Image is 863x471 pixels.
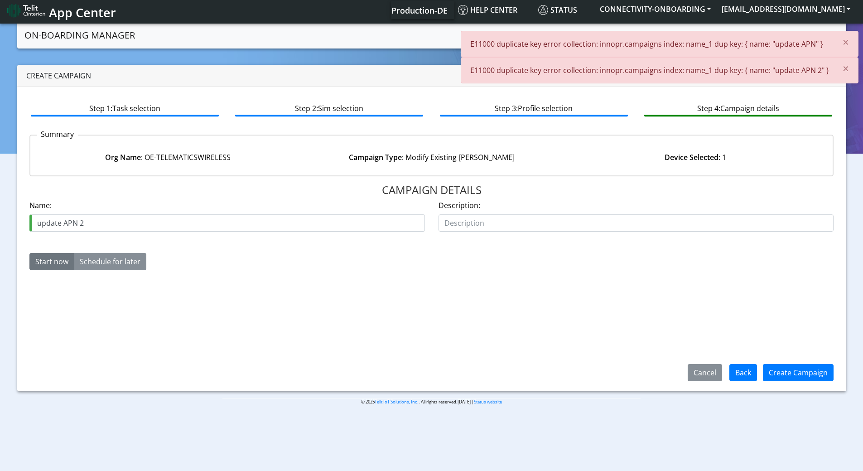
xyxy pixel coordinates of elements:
[24,26,135,44] a: On-Boarding Manager
[391,5,448,16] span: Production-DE
[767,25,839,44] a: Create campaign
[763,364,834,381] button: Create Campaign
[29,184,834,197] h1: CAMPAIGN DETAILS
[843,61,849,76] span: ×
[474,399,502,405] a: Status website
[439,214,834,232] input: Description
[349,152,402,162] strong: Campaign Type
[440,99,628,117] btn: Step 3: Profile selection
[31,99,219,117] btn: Step 1: Task selection
[535,1,594,19] a: Status
[29,253,74,270] button: Start now
[7,3,45,18] img: logo-telit-cinterion-gw-new.png
[29,200,52,211] label: Name:
[729,364,757,381] button: Back
[716,1,856,17] button: [EMAIL_ADDRESS][DOMAIN_NAME]
[37,129,78,140] p: Summary
[843,34,849,49] span: ×
[834,31,858,53] button: Close
[29,253,146,270] div: Basic example
[470,65,829,76] p: E11000 duplicate key error collection: innopr.campaigns index: name_1 dup key: { name: "update AP...
[594,1,716,17] button: CONNECTIVITY-ONBOARDING
[36,152,299,163] div: : OE-TELEMATICSWIRELESS
[644,99,832,117] btn: Step 4: Campaign details
[105,152,141,162] strong: Org Name
[235,99,423,117] btn: Step 2: Sim selection
[7,0,115,20] a: App Center
[665,152,718,162] strong: Device Selected
[375,399,419,405] a: Telit IoT Solutions, Inc.
[834,58,858,79] button: Close
[74,253,146,270] button: Schedule for later
[17,65,846,87] div: Create campaign
[49,4,116,21] span: App Center
[688,364,722,381] button: Cancel
[29,214,425,232] input: Name
[458,5,468,15] img: knowledge.svg
[538,5,577,15] span: Status
[391,1,447,19] a: Your current platform instance
[439,200,480,211] label: Description:
[564,152,827,163] div: : 1
[470,39,829,49] p: E11000 duplicate key error collection: innopr.campaigns index: name_1 dup key: { name: "update AP...
[222,398,641,405] p: © 2025 . All rights reserved.[DATE] |
[718,25,767,44] a: Campaigns
[538,5,548,15] img: status.svg
[454,1,535,19] a: Help center
[458,5,517,15] span: Help center
[299,152,563,163] div: : Modify Existing [PERSON_NAME]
